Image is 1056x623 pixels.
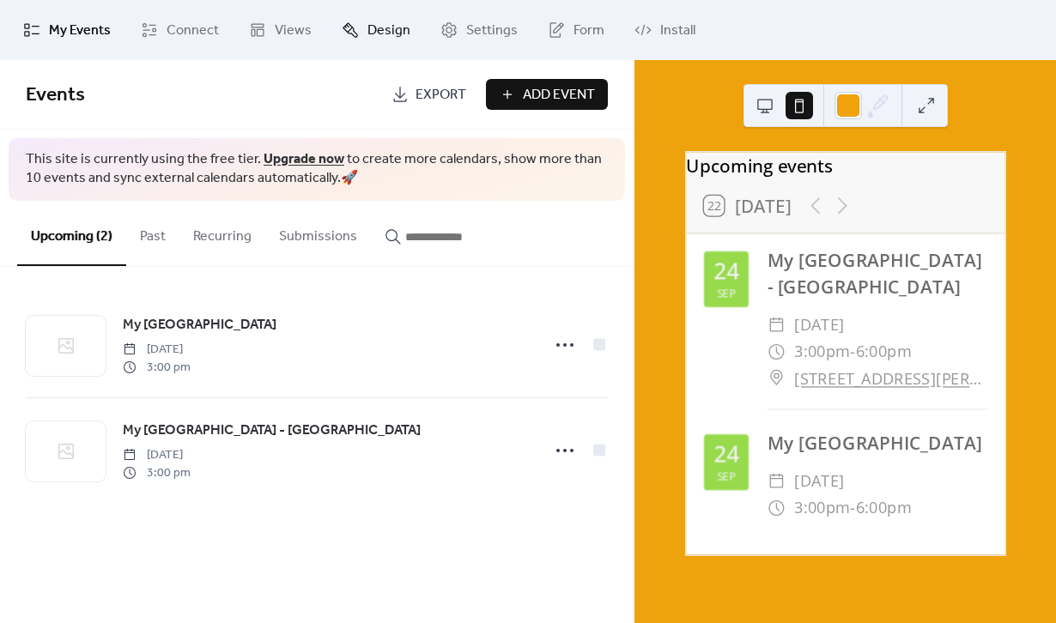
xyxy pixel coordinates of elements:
span: Settings [466,21,518,41]
a: My Events [10,7,124,53]
span: 3:00pm [794,338,850,365]
span: My [GEOGRAPHIC_DATA] [123,315,276,336]
a: Views [236,7,325,53]
a: Design [329,7,423,53]
div: ​ [768,365,786,391]
span: My [GEOGRAPHIC_DATA] - [GEOGRAPHIC_DATA] [123,420,421,441]
span: Connect [167,21,219,41]
span: Design [367,21,410,41]
div: My [GEOGRAPHIC_DATA] [768,431,987,457]
button: Past [126,201,179,264]
span: 3:00 pm [123,464,191,482]
div: 24 [713,260,738,282]
a: My [GEOGRAPHIC_DATA] - [GEOGRAPHIC_DATA] [123,420,421,442]
span: [DATE] [794,311,845,338]
button: Upcoming (2) [17,201,126,266]
span: [DATE] [794,469,845,495]
button: Submissions [265,201,371,264]
div: ​ [768,338,786,365]
span: This site is currently using the free tier. to create more calendars, show more than 10 events an... [26,150,608,189]
a: Form [535,7,617,53]
span: Add Event [523,85,595,106]
button: Recurring [179,201,265,264]
span: - [850,495,856,522]
a: Upgrade now [264,146,344,172]
div: Sep [716,287,735,299]
div: Sep [716,470,735,481]
div: ​ [768,311,786,338]
span: [DATE] [123,341,191,359]
span: Views [275,21,312,41]
span: [DATE] [123,446,191,464]
a: Settings [428,7,531,53]
span: My Events [49,21,111,41]
span: 3:00 pm [123,359,191,377]
span: - [850,338,856,365]
div: My [GEOGRAPHIC_DATA] - [GEOGRAPHIC_DATA] [768,247,987,300]
span: 3:00pm [794,495,850,522]
a: Export [379,79,479,110]
span: 6:00pm [855,338,911,365]
a: [STREET_ADDRESS][PERSON_NAME] [794,365,987,391]
div: ​ [768,495,786,522]
div: 24 [713,444,738,466]
a: Connect [128,7,232,53]
a: My [GEOGRAPHIC_DATA] [123,314,276,336]
span: Events [26,76,85,114]
div: Upcoming events [686,152,1005,178]
span: Export [416,85,466,106]
div: ​ [768,469,786,495]
button: Add Event [486,79,608,110]
span: Install [660,21,695,41]
a: Install [622,7,708,53]
span: Form [574,21,604,41]
span: 6:00pm [855,495,911,522]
